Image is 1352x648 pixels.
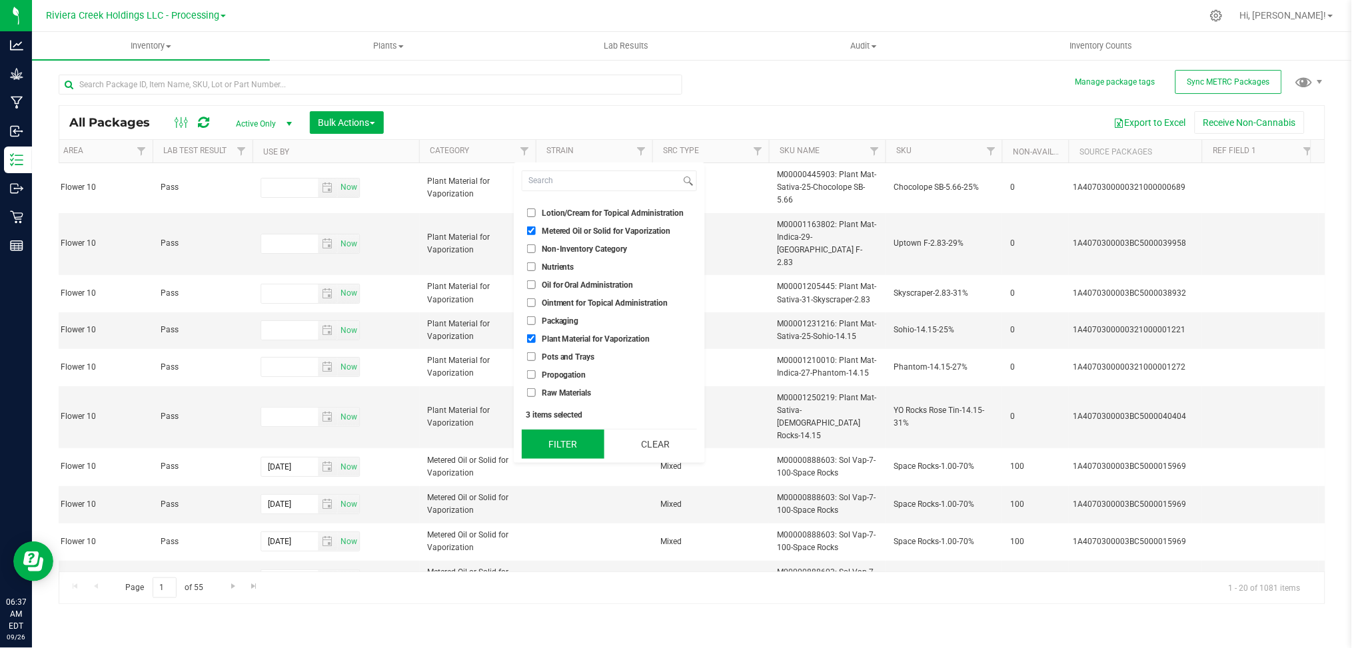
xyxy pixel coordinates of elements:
span: Set Current date [337,495,360,514]
div: Value 1: 1A4070300000321000001221 [1073,324,1198,336]
span: M00001231216: Plant Mat-Sativa-25-Sohio-14.15 [777,318,878,343]
a: Use By [263,147,289,157]
span: Flower 10 [61,181,145,194]
iframe: Resource center [13,541,53,581]
span: M00001210010: Plant Mat-Indica-27-Phantom-14.15 [777,354,878,380]
span: Plant Material for Vaporization [427,175,528,200]
span: Lotion/Cream for Topical Administration [542,209,684,217]
span: Plant Material for Vaporization [427,280,528,306]
span: select [337,458,359,476]
span: Nutrients [542,263,574,271]
span: Chocolope SB-5.66-25% [894,181,994,194]
a: SKU Name [780,146,820,155]
span: Space Rocks-1.00-70% [894,535,994,548]
a: Strain [546,146,574,155]
span: Mixed [660,361,761,374]
span: Mixed [660,181,761,194]
span: All Packages [69,115,163,130]
a: Filter [514,140,536,162]
span: 0 [1010,287,1061,300]
span: Mixed [660,460,761,473]
span: select [318,570,337,589]
span: Set Current date [337,234,360,254]
span: M00001250219: Plant Mat-Sativa-[DEMOGRAPHIC_DATA] Rocks-14.15 [777,392,878,443]
span: Plants [271,40,507,52]
inline-svg: Reports [10,239,23,252]
input: Metered Oil or Solid for Vaporization [527,226,536,235]
span: Plant Material for Vaporization [427,404,528,430]
span: Metered Oil or Solid for Vaporization [427,491,528,517]
span: Metered Oil or Solid for Vaporization [427,529,528,554]
span: Plant Material for Vaporization [427,318,528,343]
button: Filter [522,430,604,459]
span: Sync METRC Packages [1187,77,1270,87]
span: select [318,234,337,253]
span: Set Current date [337,284,360,303]
span: Flower 10 [61,361,145,374]
span: Pass [161,460,245,473]
span: Riviera Creek Holdings LLC - Processing [46,10,219,21]
span: Pass [161,410,245,423]
span: select [318,321,337,340]
span: Set Current date [337,458,360,477]
span: select [318,178,337,197]
span: Oil for Oral Administration [542,281,634,289]
a: Filter [864,140,886,162]
input: Ointment for Topical Administration [527,298,536,307]
input: Raw Materials [527,388,536,397]
span: Page of 55 [114,577,215,598]
span: M00000445903: Plant Mat-Sativa-25-Chocolope SB-5.66 [777,168,878,207]
a: Filter [131,140,153,162]
button: Bulk Actions [310,111,384,134]
span: select [337,284,359,303]
span: select [318,532,337,551]
span: M00000888603: Sol Vap-7-100-Space Rocks [777,454,878,480]
span: 100 [1010,498,1061,511]
span: Phantom-14.15-27% [894,361,994,374]
span: Mixed [660,535,761,548]
span: Packaging [542,317,579,325]
span: M00000888603: Sol Vap-7-100-Space Rocks [777,529,878,554]
a: Filter [630,140,652,162]
span: Metered Oil or Solid for Vaporization [542,227,671,235]
span: Flower 10 [61,287,145,300]
span: select [337,570,359,589]
span: select [337,408,359,426]
span: Mixed [660,498,761,511]
span: 0 [1010,324,1061,336]
span: 1 - 20 of 1081 items [1218,577,1311,597]
button: Receive Non-Cannabis [1195,111,1305,134]
a: Filter [747,140,769,162]
a: Filter [980,140,1002,162]
span: Uptown F-2.83-29% [894,237,994,250]
button: Clear [614,430,697,459]
input: Propogation [527,370,536,379]
a: Audit [745,32,983,60]
inline-svg: Inbound [10,125,23,138]
div: Value 1: 1A4070300003BC5000039958 [1073,237,1198,250]
span: M00001163802: Plant Mat-Indica-29-[GEOGRAPHIC_DATA] F-2.83 [777,218,878,270]
span: Ointment for Topical Administration [542,299,668,307]
span: Flower 10 [61,498,145,511]
span: Skyscraper-2.83-31% [894,287,994,300]
span: Sohio-14.15-25% [894,324,994,336]
inline-svg: Outbound [10,182,23,195]
button: Manage package tags [1075,77,1155,88]
a: Area [63,146,83,155]
span: Plant Material for Vaporization [542,335,650,343]
p: 09/26 [6,632,26,642]
span: Raw Materials [542,389,592,397]
button: Export to Excel [1105,111,1195,134]
span: Pass [161,324,245,336]
span: Hi, [PERSON_NAME]! [1240,10,1327,21]
div: Manage settings [1208,9,1225,22]
a: Lab Results [507,32,745,60]
a: Plants [270,32,508,60]
span: Mixed [660,287,761,300]
span: select [318,284,337,303]
a: Src Type [663,146,699,155]
span: select [337,532,359,551]
span: Flower 10 [61,410,145,423]
a: Filter [231,140,253,162]
span: Metered Oil or Solid for Vaporization [427,566,528,591]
